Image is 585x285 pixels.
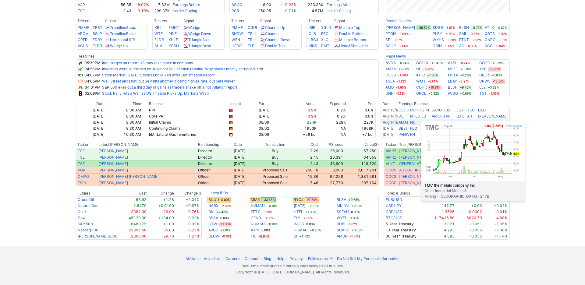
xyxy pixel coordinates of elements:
a: VGUS [78,44,88,48]
a: FIG [251,233,257,239]
th: Tickers [76,18,105,24]
a: Advertise [204,256,220,261]
th: Release [149,101,229,107]
a: Earnings Before [173,2,200,7]
a: Crude Oil [78,197,94,202]
a: Double Top [265,44,285,48]
a: SDGR [433,25,443,31]
td: 0.2% [317,107,346,113]
span: Asc. [202,37,210,42]
a: Gold [78,209,86,214]
a: Insider Selling [327,9,351,13]
a: PGR [232,9,239,13]
a: FSLY [78,181,87,185]
a: SSEAU [337,209,349,215]
td: 04:56PM [83,66,102,72]
a: [PERSON_NAME] [478,114,508,118]
a: EMNT [168,25,179,30]
span: -1.12% [396,79,407,84]
a: AMBQ [337,233,348,239]
span: Desc. [202,44,212,48]
a: CRWV [479,78,491,84]
a: AMAT [399,120,409,125]
a: WTF [154,31,163,36]
a: BLSH [337,197,346,203]
a: KCSH [168,44,179,48]
a: MKLYU [337,203,349,209]
a: Recent Quotes [385,19,411,23]
a: [PERSON_NAME] 2000 [78,234,118,238]
a: AMCR [432,114,443,118]
a: TSE [78,9,85,13]
a: AVGO [448,90,458,97]
a: JBS [443,108,450,112]
a: TSE [78,161,85,166]
span: +7.38% [426,73,439,78]
a: [PERSON_NAME] [399,181,429,185]
a: AMRZ [386,149,396,153]
a: EQX [456,108,464,112]
a: QUBT [467,120,477,125]
a: TSE [78,155,85,160]
td: 7.32M [149,2,170,8]
a: TBLL [248,31,257,36]
span: -19.92% [281,2,296,7]
a: HERO [232,44,242,48]
a: SARO [432,108,442,112]
a: UNH [385,90,394,97]
a: Help [276,256,284,261]
a: Intel surges on report US may take stake in company [102,61,193,65]
a: RYOJ [294,197,303,203]
a: SI [294,233,297,239]
a: Contact [245,256,258,261]
a: WEN [232,37,240,42]
span: -15.50% [492,79,505,84]
a: [PERSON_NAME] [98,161,128,166]
a: PMT [321,44,329,48]
a: Careers [225,256,239,261]
span: +0.49% [431,61,444,65]
a: Do Not Sell My Personal InformationDo Not Sell My Personal Information [337,256,399,261]
span: +0.24% [397,61,410,65]
a: STN [421,108,429,112]
a: Privacy [289,256,303,261]
a: DKI [208,209,214,215]
a: Horizontal S/R [110,37,135,42]
a: TriangleAsc. [188,37,210,42]
span: -1.97% [444,25,456,30]
a: TPR [443,114,451,118]
span: -2.27% [458,79,470,84]
a: CSCO [385,72,396,78]
a: TKC [467,108,475,112]
a: GENERAL ATLANTIC GENPAR ([GEOGRAPHIC_DATA]), L.P. [399,161,448,166]
a: QBTS [485,31,495,37]
a: S&P 500 ekes out a third day of gains as traders shake off a hot inflation report [102,85,237,90]
a: CCCS [386,168,396,172]
a: FLDR [154,37,164,42]
a: Stock Market [DATE]: Stocks End Mixed After Hot Inflation Report [102,73,214,77]
span: +0.69% [459,91,472,96]
a: ACHR [385,43,396,49]
a: BTC/USD [386,216,402,220]
a: SAIL [459,31,467,37]
a: FTNT [459,37,469,43]
a: TPR [479,66,487,72]
span: Trendline [110,31,126,36]
span: -1.56% [397,73,409,78]
th: For [258,101,288,107]
a: TriangleDesc. [188,44,212,48]
span: -0.65% [443,44,455,48]
a: FLO [410,126,417,131]
a: [PERSON_NAME] [385,25,415,31]
span: -3.19% [136,9,149,13]
a: KINS [309,44,317,48]
td: 04:05PM [83,78,102,84]
b: Major News [385,54,406,58]
a: PANW [399,132,409,137]
a: CCCS [386,181,396,185]
a: NU [410,120,416,125]
th: Headlines [76,53,83,59]
a: [PERSON_NAME] [98,155,128,160]
a: JD [421,114,426,118]
a: AVBC [208,227,218,233]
